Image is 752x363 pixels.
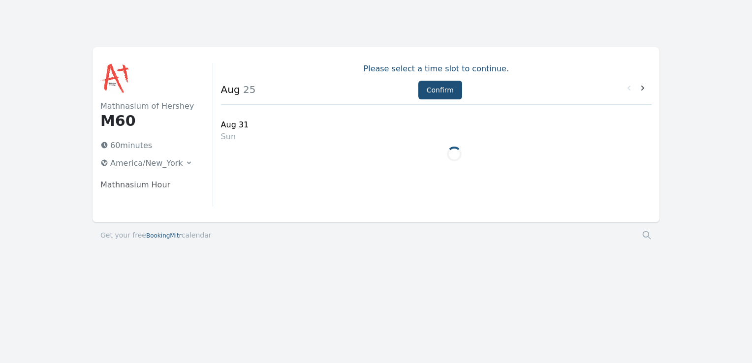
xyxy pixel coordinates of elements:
strong: Aug [221,84,240,95]
p: Mathnasium Hour [100,179,197,191]
button: America/New_York [96,155,197,171]
p: 60 minutes [96,138,197,153]
div: Aug 31 [221,119,249,131]
a: Get your freeBookingMitrcalendar [100,230,212,240]
img: Mathnasium of Hershey [100,63,132,94]
h2: Mathnasium of Hershey [100,100,197,112]
p: Please select a time slot to continue. [221,63,652,75]
span: 25 [240,84,256,95]
div: Sun [221,131,249,143]
span: BookingMitr [146,232,182,239]
button: Confirm [418,81,462,99]
h1: M60 [100,112,197,130]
